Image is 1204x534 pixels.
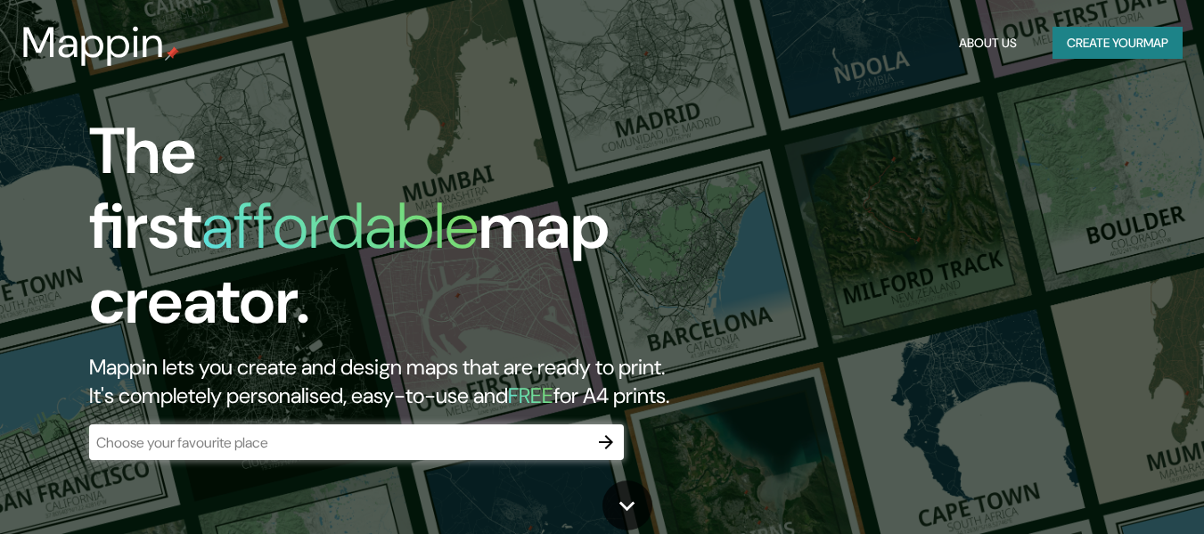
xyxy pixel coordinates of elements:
h1: The first map creator. [89,114,692,353]
h1: affordable [201,185,479,267]
h5: FREE [508,382,553,409]
input: Choose your favourite place [89,432,588,453]
button: About Us [952,27,1024,60]
img: mappin-pin [165,46,179,61]
h3: Mappin [21,18,165,68]
button: Create yourmap [1052,27,1183,60]
h2: Mappin lets you create and design maps that are ready to print. It's completely personalised, eas... [89,353,692,410]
